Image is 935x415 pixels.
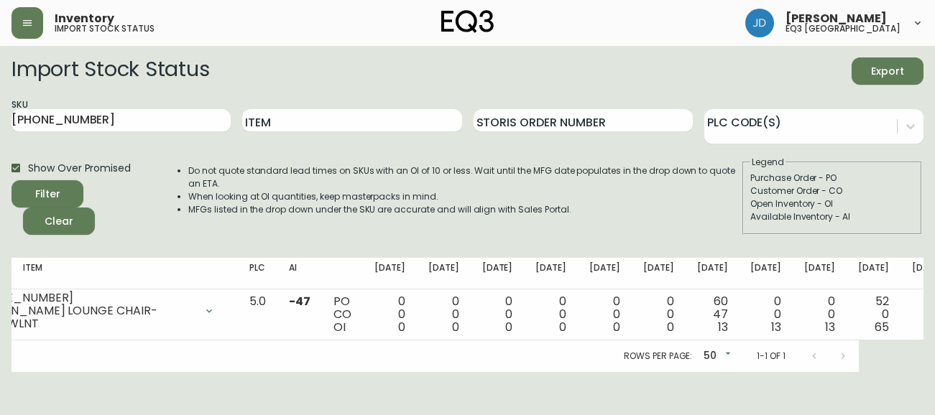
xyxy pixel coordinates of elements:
li: When looking at OI quantities, keep masterpacks in mind. [188,190,741,203]
h5: import stock status [55,24,155,33]
th: PLC [238,258,277,289]
th: Item [11,258,303,289]
div: 0 0 [804,295,835,334]
div: 0 0 [589,295,620,334]
th: [DATE] [363,258,417,289]
div: 0 0 [535,295,566,334]
th: [DATE] [847,258,901,289]
p: Rows per page: [624,350,692,363]
th: [DATE] [471,258,525,289]
div: 52 0 [858,295,889,334]
span: 13 [718,319,728,335]
span: 13 [825,319,835,335]
div: 60 47 [697,295,728,334]
div: 0 0 [482,295,513,334]
span: 13 [771,319,781,335]
div: 50 [698,345,734,368]
th: [DATE] [632,258,686,289]
button: Export [852,57,924,85]
li: Do not quote standard lead times on SKUs with an OI of 10 or less. Wait until the MFG date popula... [188,164,741,190]
span: 0 [505,319,512,335]
button: Clear [23,207,95,235]
div: Customer Order - CO [750,185,914,197]
th: [DATE] [793,258,847,289]
span: Export [863,62,912,80]
span: 0 [452,319,459,335]
td: 5.0 [238,289,277,340]
div: Filter [35,185,60,203]
li: MFGs listed in the drop down under the SKU are accurate and will align with Sales Portal. [188,203,741,216]
span: 0 [667,319,674,335]
h2: Import Stock Status [11,57,209,85]
div: Open Inventory - OI [750,197,914,210]
img: 7c567ac048721f22e158fd313f7f0981 [745,9,774,37]
span: 65 [875,319,889,335]
span: Clear [34,213,83,230]
span: Inventory [55,13,114,24]
th: AI [277,258,322,289]
button: Filter [11,180,83,207]
div: Available Inventory - AI [750,210,914,223]
div: 0 0 [643,295,674,334]
div: PO CO [333,295,351,334]
div: 0 0 [374,295,405,334]
p: 1-1 of 1 [757,350,786,363]
div: 0 0 [428,295,459,334]
span: -47 [289,293,310,309]
div: 0 0 [750,295,781,334]
h5: eq3 [GEOGRAPHIC_DATA] [786,24,901,33]
th: [DATE] [578,258,632,289]
span: [PERSON_NAME] [786,13,887,24]
th: [DATE] [739,258,793,289]
th: [DATE] [417,258,471,289]
span: Show Over Promised [28,161,131,176]
th: [DATE] [524,258,578,289]
legend: Legend [750,156,786,169]
span: 0 [613,319,620,335]
span: 0 [398,319,405,335]
th: [DATE] [686,258,740,289]
img: logo [441,10,494,33]
span: 0 [559,319,566,335]
span: OI [333,319,346,335]
div: Purchase Order - PO [750,172,914,185]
